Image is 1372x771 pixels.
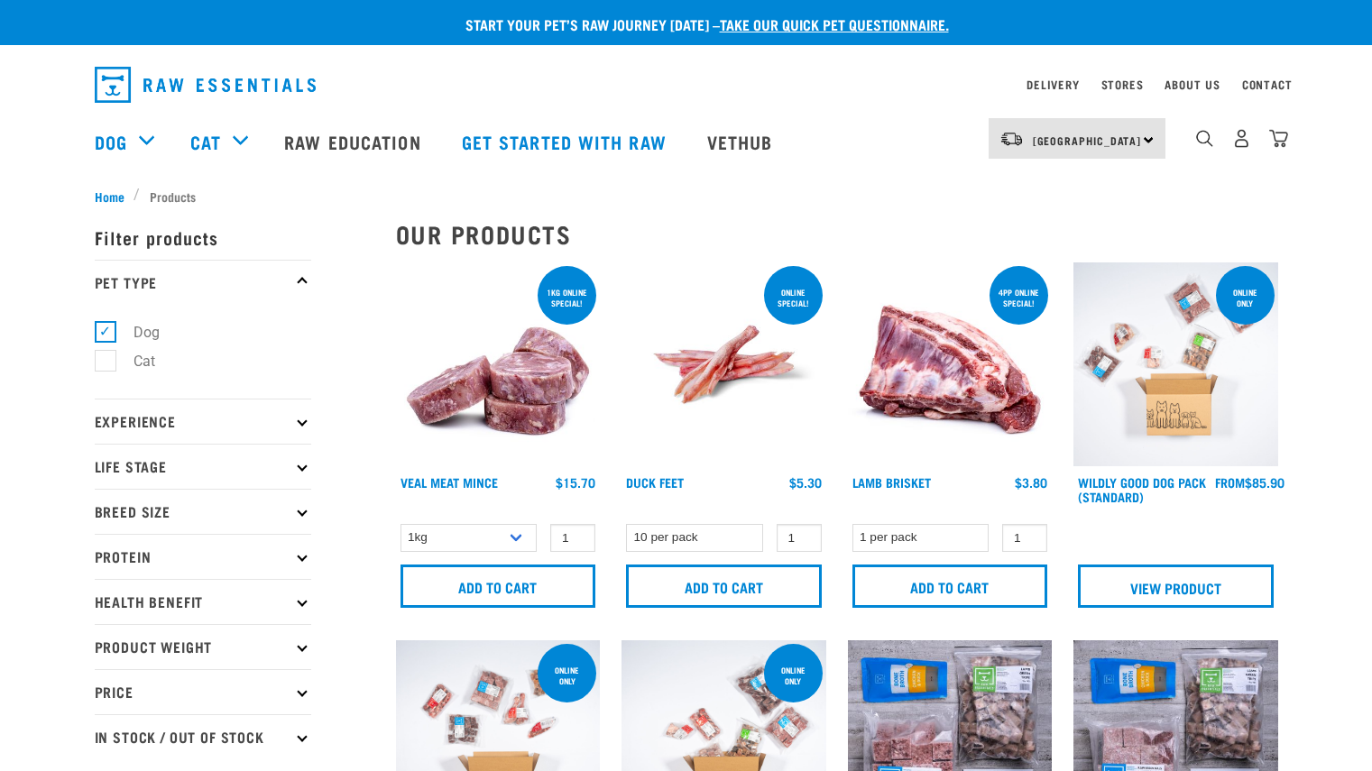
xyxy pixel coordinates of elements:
img: user.png [1232,129,1251,148]
a: Lamb Brisket [852,479,931,485]
img: Raw Essentials Duck Feet Raw Meaty Bones For Dogs [622,262,826,467]
a: Dog [95,128,127,155]
a: Wildly Good Dog Pack (Standard) [1078,479,1206,500]
input: Add to cart [626,564,822,608]
p: Health Benefit [95,579,311,624]
div: $85.90 [1215,475,1285,490]
img: 1160 Veal Meat Mince Medallions 01 [396,262,601,467]
span: [GEOGRAPHIC_DATA] [1033,137,1142,143]
a: Home [95,187,134,206]
a: Veal Meat Mince [401,479,498,485]
label: Cat [105,350,162,372]
div: ONLINE SPECIAL! [764,279,823,317]
img: Dog 0 2sec [1073,262,1278,467]
a: View Product [1078,564,1274,608]
a: Get started with Raw [444,106,689,178]
p: Breed Size [95,489,311,534]
img: van-moving.png [999,131,1024,147]
p: Price [95,669,311,714]
p: Protein [95,534,311,579]
a: Stores [1101,81,1144,87]
label: Dog [105,321,167,344]
a: Raw Education [266,106,443,178]
input: Add to cart [401,564,596,608]
img: home-icon@2x.png [1269,129,1288,148]
h2: Our Products [396,220,1278,248]
div: $3.80 [1015,475,1047,490]
img: home-icon-1@2x.png [1196,130,1213,147]
div: Online Only [1216,279,1275,317]
nav: dropdown navigation [80,60,1293,110]
nav: breadcrumbs [95,187,1278,206]
p: Product Weight [95,624,311,669]
input: Add to cart [852,564,1048,608]
span: FROM [1215,479,1245,485]
input: 1 [777,524,822,552]
p: In Stock / Out Of Stock [95,714,311,759]
a: Delivery [1027,81,1079,87]
span: Home [95,187,124,206]
div: 4pp online special! [990,279,1048,317]
img: 1240 Lamb Brisket Pieces 01 [848,262,1053,467]
p: Filter products [95,215,311,260]
p: Life Stage [95,444,311,489]
a: Duck Feet [626,479,684,485]
a: About Us [1165,81,1220,87]
input: 1 [1002,524,1047,552]
a: Cat [190,128,221,155]
img: Raw Essentials Logo [95,67,316,103]
a: Vethub [689,106,796,178]
div: 1kg online special! [538,279,596,317]
p: Experience [95,399,311,444]
div: $15.70 [556,475,595,490]
p: Pet Type [95,260,311,305]
input: 1 [550,524,595,552]
a: Contact [1242,81,1293,87]
div: $5.30 [789,475,822,490]
a: take our quick pet questionnaire. [720,20,949,28]
div: Online Only [538,656,596,694]
div: Online Only [764,656,823,694]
